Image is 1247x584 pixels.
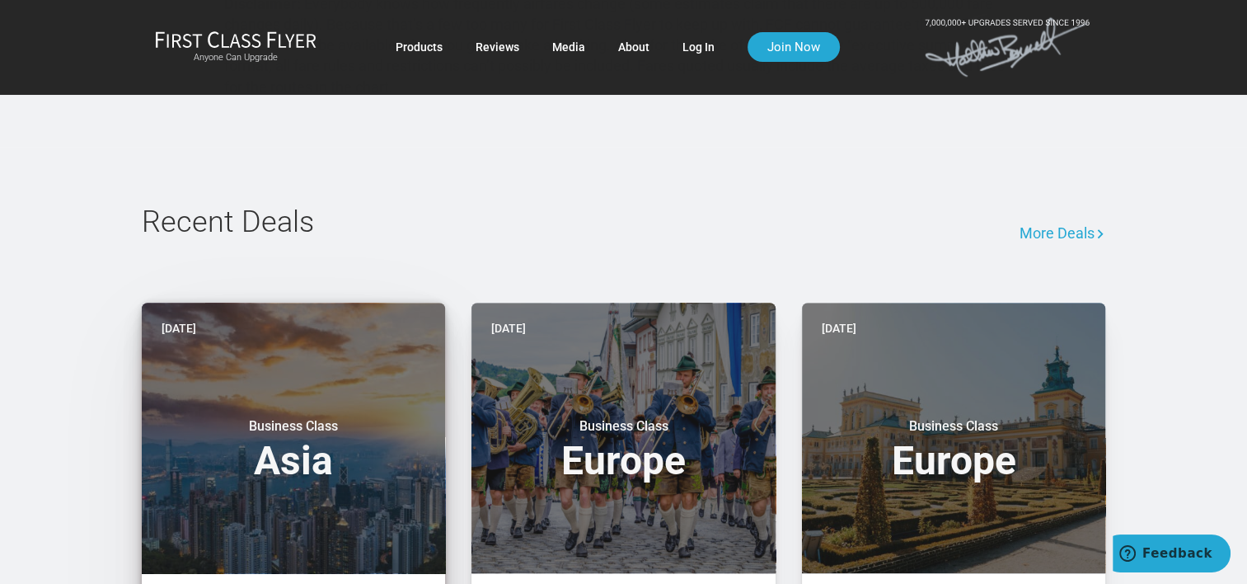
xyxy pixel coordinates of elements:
small: Business Class [851,418,1057,435]
small: Anyone Can Upgrade [155,52,316,64]
h3: Asia [162,418,426,481]
small: Business Class [520,418,726,435]
h3: Europe [491,418,756,481]
iframe: Opens a widget where you can find more information [1113,535,1231,576]
a: Reviews [476,32,519,62]
time: [DATE] [822,319,856,337]
a: More Deals [1020,206,1106,261]
h2: Recent Deals [142,206,859,239]
a: About [618,32,649,62]
a: First Class FlyerAnyone Can Upgrade [155,31,316,64]
img: First Class Flyer [155,31,316,48]
time: [DATE] [162,319,196,337]
a: Join Now [748,32,840,62]
time: [DATE] [491,319,526,337]
h3: Europe [822,418,1086,481]
a: Products [396,32,443,62]
small: Business Class [190,418,396,435]
a: Log In [682,32,715,62]
a: Media [552,32,585,62]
